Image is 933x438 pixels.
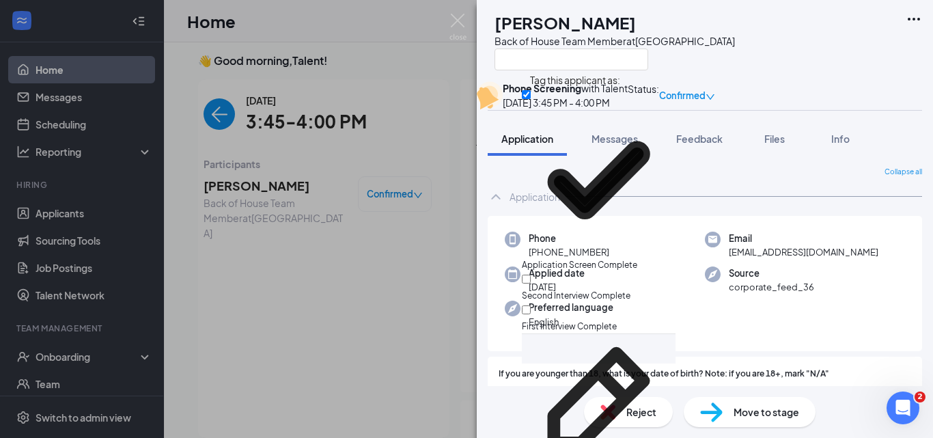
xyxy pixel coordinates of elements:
input: Application Screen Complete [522,90,531,99]
span: Email [729,232,878,245]
span: Info [831,133,850,145]
div: [DATE] 3:45 PM - 4:00 PM [503,95,628,110]
span: Move to stage [734,405,799,420]
span: corporate_feed_36 [729,280,814,294]
span: Application [501,133,553,145]
svg: Checkmark [522,103,676,257]
div: with Talent [503,81,628,95]
input: Second Interview Complete [522,275,531,284]
span: Tag this applicant as: [522,66,628,89]
span: down [706,92,715,102]
span: First Interview Complete [522,321,617,331]
svg: Ellipses [906,11,922,27]
iframe: Intercom live chat [887,392,919,424]
div: Application [510,190,560,204]
span: Collapse all [885,167,922,178]
span: Confirmed [659,89,706,102]
span: Source [729,266,814,280]
h1: [PERSON_NAME] [495,11,636,34]
span: Application Screen Complete [522,260,637,270]
input: First Interview Complete [522,305,531,314]
span: Feedback [676,133,723,145]
span: Second Interview Complete [522,290,630,301]
span: 2 [915,392,925,402]
div: Back of House Team Member at [GEOGRAPHIC_DATA] [495,34,735,48]
span: If you are younger than 18, what is your date of birth? Note: if you are 18+, mark "N/A" [499,368,829,381]
svg: ChevronUp [488,189,504,205]
span: [EMAIL_ADDRESS][DOMAIN_NAME] [729,245,878,259]
span: Files [764,133,785,145]
b: Phone Screening [503,82,581,94]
